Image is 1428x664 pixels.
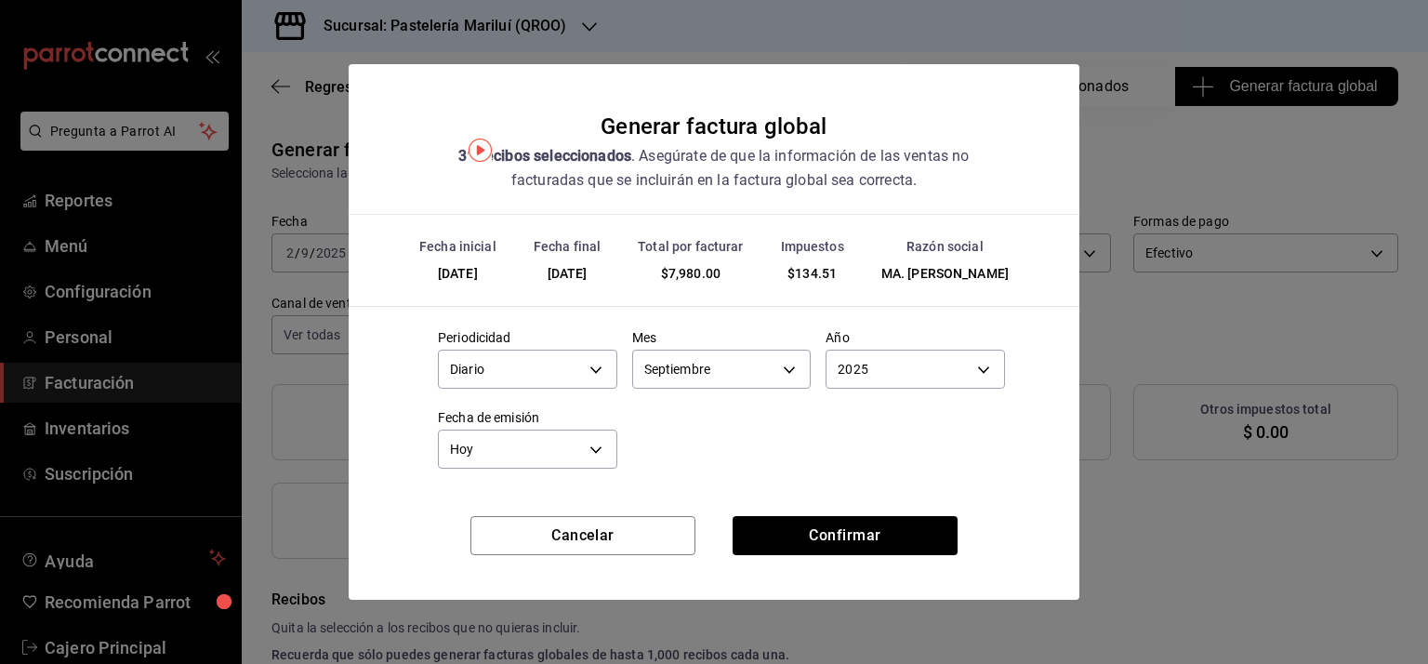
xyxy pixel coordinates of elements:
[438,350,617,389] div: Diario
[470,516,695,555] button: Cancelar
[438,430,617,469] div: Hoy
[469,139,492,162] img: Tooltip marker
[632,331,812,344] label: Mes
[438,411,617,424] label: Fecha de emisión
[733,516,958,555] button: Confirmar
[534,264,601,284] div: [DATE]
[419,264,496,284] div: [DATE]
[534,237,601,257] div: Fecha final
[826,331,1005,344] label: Año
[787,266,837,281] span: $134.51
[601,109,826,144] div: Generar factura global
[661,266,721,281] span: $7,980.00
[458,147,631,165] strong: 39 recibos seleccionados
[438,331,617,344] label: Periodicidad
[454,144,974,192] div: . Asegúrate de que la información de las ventas no facturadas que se incluirán en la factura glob...
[632,350,812,389] div: Septiembre
[881,264,1009,284] div: MA. [PERSON_NAME]
[638,237,743,257] div: Total por facturar
[781,237,844,257] div: Impuestos
[826,350,1005,389] div: 2025
[881,237,1009,257] div: Razón social
[419,237,496,257] div: Fecha inicial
